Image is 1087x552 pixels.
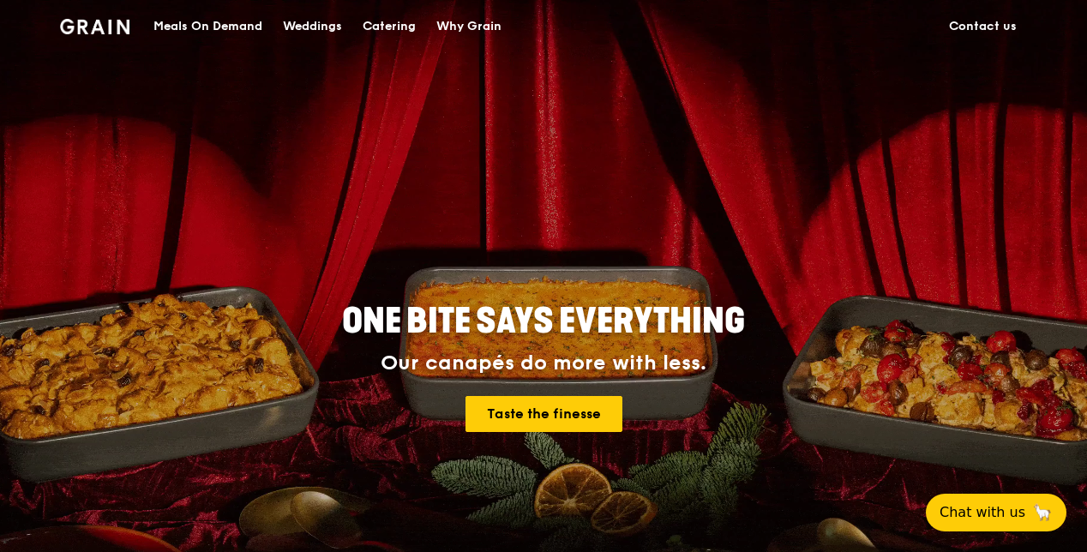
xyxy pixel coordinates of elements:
a: Contact us [939,1,1027,52]
div: Catering [363,1,416,52]
div: Meals On Demand [153,1,262,52]
span: ONE BITE SAYS EVERYTHING [342,301,745,342]
span: 🦙 [1032,502,1053,523]
button: Chat with us🦙 [926,494,1066,531]
a: Why Grain [426,1,512,52]
a: Weddings [273,1,352,52]
a: Catering [352,1,426,52]
div: Our canapés do more with less. [235,351,852,375]
div: Weddings [283,1,342,52]
span: Chat with us [940,502,1025,523]
img: Grain [60,19,129,34]
a: Taste the finesse [465,396,622,432]
div: Why Grain [436,1,501,52]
